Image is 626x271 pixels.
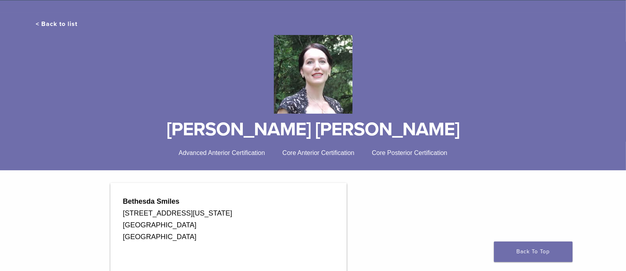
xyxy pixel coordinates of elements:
div: [GEOGRAPHIC_DATA] [GEOGRAPHIC_DATA] [123,219,334,243]
img: Bioclear [274,35,352,114]
span: Advanced Anterior Certification [179,149,265,156]
a: Back To Top [494,242,573,262]
a: < Back to list [36,20,78,28]
div: [STREET_ADDRESS][US_STATE] [123,207,334,219]
span: Core Anterior Certification [283,149,354,156]
span: Core Posterior Certification [372,149,447,156]
strong: Bethesda Smiles [123,197,180,205]
h1: [PERSON_NAME] [PERSON_NAME] [36,120,590,139]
